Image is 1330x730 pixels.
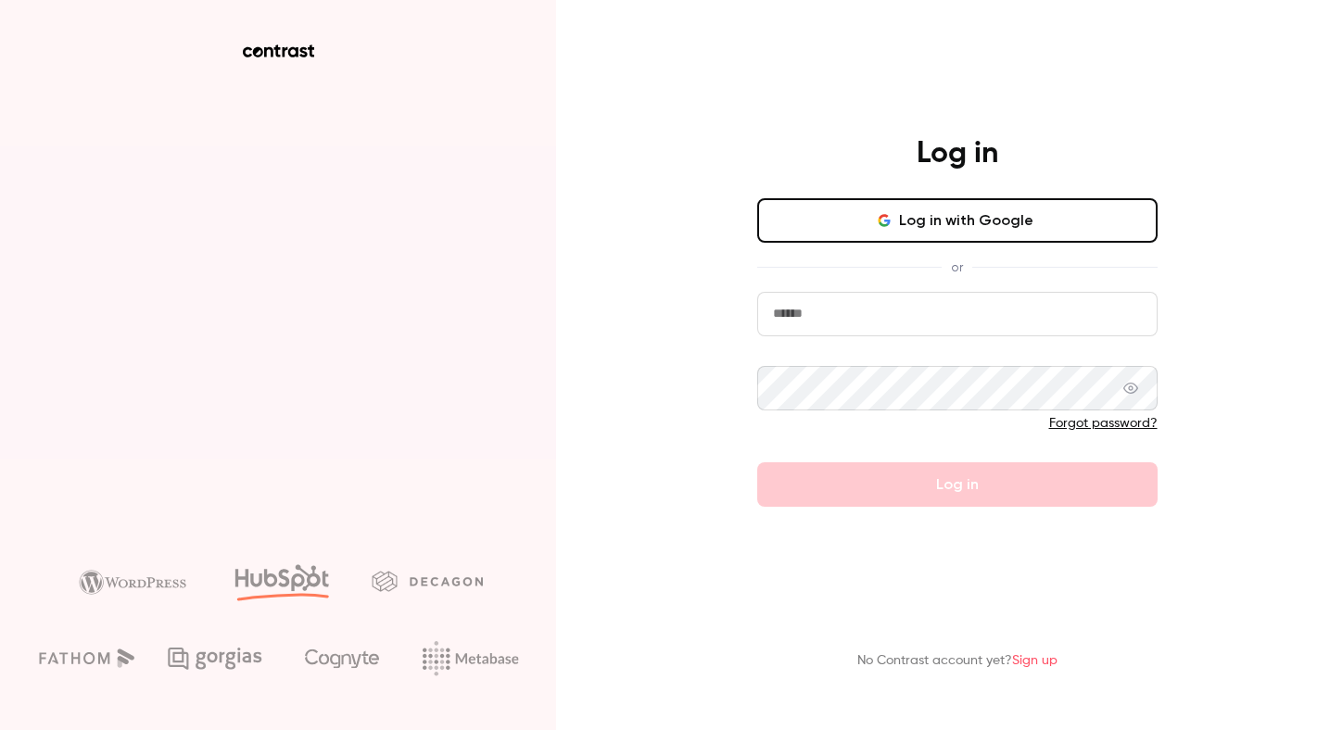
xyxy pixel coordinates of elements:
button: Log in with Google [757,198,1158,243]
a: Sign up [1012,654,1058,667]
h4: Log in [917,135,998,172]
span: or [942,258,972,277]
img: decagon [372,571,483,591]
p: No Contrast account yet? [857,651,1058,671]
a: Forgot password? [1049,417,1158,430]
